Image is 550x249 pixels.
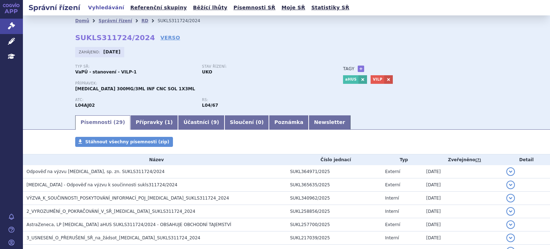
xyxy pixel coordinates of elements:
h3: Tagy [343,64,354,73]
td: [DATE] [423,218,503,231]
a: Stáhnout všechny písemnosti (zip) [75,137,173,147]
span: Zahájeno: [79,49,101,55]
span: AstraZeneca, LP Ultomiris aHUS SUKLS311724/2024 - OBSAHUJE OBCHODNÍ TAJEMSTVÍ [26,222,231,227]
span: VÝZVA_K_SOUČINNOSTI_POSKYTOVÁNÍ_INFORMACÍ_POJ_ULTOMIRIS_SUKLS311724_2024 [26,196,229,201]
td: SUKL257700/2025 [286,218,382,231]
a: VERSO [160,34,180,41]
td: [DATE] [423,165,503,178]
h2: Správní řízení [23,3,86,13]
strong: [DATE] [103,49,121,54]
span: ULTOMIRIS - Odpověď na výzvu k součinnosti sukls311724/2024 [26,182,177,187]
a: Vyhledávání [86,3,126,13]
a: Správní řízení [98,18,132,23]
td: SUKL258856/2025 [286,205,382,218]
a: Poznámka [269,115,309,130]
button: detail [506,234,515,242]
strong: VaPÚ - stanovení - VILP-1 [75,70,137,75]
th: Typ [382,154,423,165]
a: Běžící lhůty [191,3,230,13]
p: Stav řízení: [202,64,322,69]
li: SUKLS311724/2024 [158,15,209,26]
a: Přípravky (1) [130,115,178,130]
button: detail [506,194,515,202]
strong: UKO [202,70,212,75]
a: + [358,66,364,72]
a: Referenční skupiny [128,3,189,13]
button: detail [506,207,515,216]
span: 9 [213,119,217,125]
td: [DATE] [423,178,503,192]
td: [DATE] [423,231,503,245]
a: Statistiky SŘ [309,3,351,13]
a: VILP [371,75,384,84]
a: Sloučení (0) [225,115,269,130]
p: Přípravek: [75,81,329,86]
span: [MEDICAL_DATA] 300MG/3ML INF CNC SOL 1X3ML [75,86,195,91]
td: [DATE] [423,192,503,205]
strong: ravulizumab [202,103,218,108]
a: aHUS [343,75,358,84]
span: 0 [258,119,261,125]
th: Číslo jednací [286,154,382,165]
button: detail [506,220,515,229]
strong: SUKLS311724/2024 [75,33,155,42]
span: Stáhnout všechny písemnosti (zip) [85,139,169,144]
th: Název [23,154,286,165]
a: Účastníci (9) [178,115,224,130]
a: Moje SŘ [279,3,307,13]
span: Externí [385,222,400,227]
button: detail [506,181,515,189]
span: Interní [385,209,399,214]
td: SUKL217039/2025 [286,231,382,245]
a: RD [141,18,148,23]
span: 29 [116,119,122,125]
strong: RAVULIZUMAB [75,103,95,108]
span: Odpověď na výzvu ULTOMIRIS, sp. zn. SUKLS311724/2024 [26,169,165,174]
a: Newsletter [309,115,351,130]
a: Písemnosti (29) [75,115,130,130]
p: ATC: [75,98,195,102]
span: 1 [167,119,170,125]
span: Externí [385,182,400,187]
a: Domů [75,18,89,23]
td: SUKL364971/2025 [286,165,382,178]
button: detail [506,167,515,176]
span: Externí [385,169,400,174]
span: Interní [385,196,399,201]
td: [DATE] [423,205,503,218]
abbr: (?) [475,158,481,163]
span: 3_USNESENÍ_O_PŘERUŠENÍ_SŘ_na_žádsot_ULTOMIRIS_SUKLS311724_2024 [26,235,200,240]
th: Zveřejněno [423,154,503,165]
th: Detail [503,154,550,165]
p: RS: [202,98,322,102]
p: Typ SŘ: [75,64,195,69]
span: 2_VYROZUMĚNÍ_O_POKRAČOVÁNÍ_V_SŘ_ULTOMIRIS_SUKLS311724_2024 [26,209,195,214]
span: Interní [385,235,399,240]
td: SUKL365635/2025 [286,178,382,192]
td: SUKL340962/2025 [286,192,382,205]
a: Písemnosti SŘ [231,3,278,13]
